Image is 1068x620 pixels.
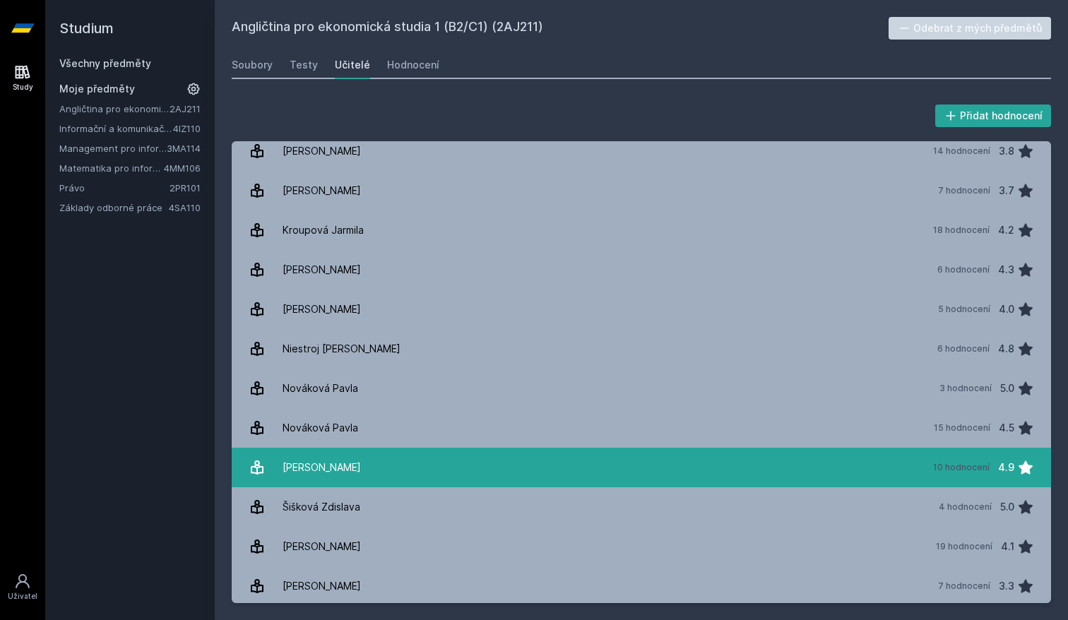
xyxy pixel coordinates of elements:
[934,422,990,434] div: 15 hodnocení
[232,210,1051,250] a: Kroupová Jarmila 18 hodnocení 4.2
[283,295,361,323] div: [PERSON_NAME]
[283,493,360,521] div: Šišková Zdislava
[283,453,361,482] div: [PERSON_NAME]
[283,414,358,442] div: Nováková Pavla
[387,58,439,72] div: Hodnocení
[335,58,370,72] div: Učitelé
[59,102,170,116] a: Angličtina pro ekonomická studia 1 (B2/C1)
[933,462,990,473] div: 10 hodnocení
[232,51,273,79] a: Soubory
[998,216,1014,244] div: 4.2
[170,103,201,114] a: 2AJ211
[59,181,170,195] a: Právo
[290,58,318,72] div: Testy
[232,131,1051,171] a: [PERSON_NAME] 14 hodnocení 3.8
[232,448,1051,487] a: [PERSON_NAME] 10 hodnocení 4.9
[170,182,201,193] a: 2PR101
[999,295,1014,323] div: 4.0
[283,335,400,363] div: Niestroj [PERSON_NAME]
[232,250,1051,290] a: [PERSON_NAME] 6 hodnocení 4.3
[999,177,1014,205] div: 3.7
[937,264,990,275] div: 6 hodnocení
[938,580,990,592] div: 7 hodnocení
[936,541,992,552] div: 19 hodnocení
[998,256,1014,284] div: 4.3
[232,369,1051,408] a: Nováková Pavla 3 hodnocení 5.0
[998,453,1014,482] div: 4.9
[232,329,1051,369] a: Niestroj [PERSON_NAME] 6 hodnocení 4.8
[1000,493,1014,521] div: 5.0
[59,161,164,175] a: Matematika pro informatiky
[939,383,992,394] div: 3 hodnocení
[935,105,1052,127] button: Přidat hodnocení
[232,566,1051,606] a: [PERSON_NAME] 7 hodnocení 3.3
[164,162,201,174] a: 4MM106
[59,57,151,69] a: Všechny předměty
[1000,374,1014,403] div: 5.0
[1001,532,1014,561] div: 4.1
[8,591,37,602] div: Uživatel
[999,572,1014,600] div: 3.3
[283,572,361,600] div: [PERSON_NAME]
[173,123,201,134] a: 4IZ110
[937,343,990,354] div: 6 hodnocení
[3,566,42,609] a: Uživatel
[169,202,201,213] a: 4SA110
[59,141,167,155] a: Management pro informatiky a statistiky
[167,143,201,154] a: 3MA114
[889,17,1052,40] button: Odebrat z mých předmětů
[283,256,361,284] div: [PERSON_NAME]
[933,145,990,157] div: 14 hodnocení
[283,532,361,561] div: [PERSON_NAME]
[335,51,370,79] a: Učitelé
[999,137,1014,165] div: 3.8
[939,501,992,513] div: 4 hodnocení
[283,177,361,205] div: [PERSON_NAME]
[13,82,33,93] div: Study
[232,487,1051,527] a: Šišková Zdislava 4 hodnocení 5.0
[938,185,990,196] div: 7 hodnocení
[3,56,42,100] a: Study
[933,225,990,236] div: 18 hodnocení
[59,201,169,215] a: Základy odborné práce
[232,290,1051,329] a: [PERSON_NAME] 5 hodnocení 4.0
[387,51,439,79] a: Hodnocení
[290,51,318,79] a: Testy
[999,414,1014,442] div: 4.5
[232,408,1051,448] a: Nováková Pavla 15 hodnocení 4.5
[938,304,990,315] div: 5 hodnocení
[283,216,364,244] div: Kroupová Jarmila
[232,171,1051,210] a: [PERSON_NAME] 7 hodnocení 3.7
[232,17,889,40] h2: Angličtina pro ekonomická studia 1 (B2/C1) (2AJ211)
[232,58,273,72] div: Soubory
[998,335,1014,363] div: 4.8
[283,137,361,165] div: [PERSON_NAME]
[59,82,135,96] span: Moje předměty
[232,527,1051,566] a: [PERSON_NAME] 19 hodnocení 4.1
[283,374,358,403] div: Nováková Pavla
[59,121,173,136] a: Informační a komunikační technologie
